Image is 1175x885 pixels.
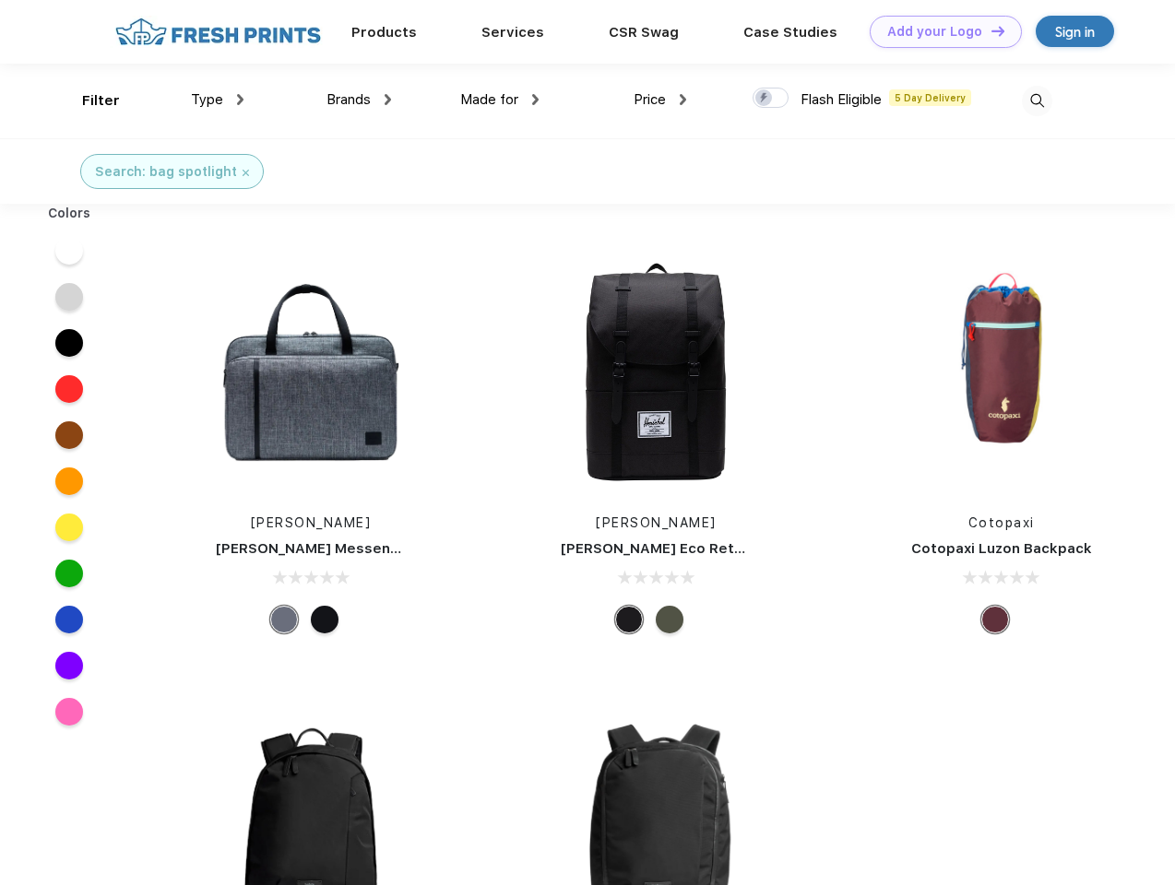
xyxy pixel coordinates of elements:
[887,24,982,40] div: Add your Logo
[656,606,683,633] div: Forest
[311,606,338,633] div: Black
[95,162,237,182] div: Search: bag spotlight
[237,94,243,105] img: dropdown.png
[188,250,433,495] img: func=resize&h=266
[191,91,223,108] span: Type
[680,94,686,105] img: dropdown.png
[532,94,539,105] img: dropdown.png
[351,24,417,41] a: Products
[1055,21,1095,42] div: Sign in
[385,94,391,105] img: dropdown.png
[596,515,717,530] a: [PERSON_NAME]
[968,515,1035,530] a: Cotopaxi
[533,250,778,495] img: func=resize&h=266
[326,91,371,108] span: Brands
[991,26,1004,36] img: DT
[889,89,971,106] span: 5 Day Delivery
[561,540,938,557] a: [PERSON_NAME] Eco Retreat 15" Computer Backpack
[270,606,298,633] div: Raven Crosshatch
[634,91,666,108] span: Price
[82,90,120,112] div: Filter
[243,170,249,176] img: filter_cancel.svg
[110,16,326,48] img: fo%20logo%202.webp
[216,540,415,557] a: [PERSON_NAME] Messenger
[801,91,882,108] span: Flash Eligible
[981,606,1009,633] div: Surprise
[615,606,643,633] div: Black
[1036,16,1114,47] a: Sign in
[460,91,518,108] span: Made for
[911,540,1092,557] a: Cotopaxi Luzon Backpack
[34,204,105,223] div: Colors
[251,515,372,530] a: [PERSON_NAME]
[879,250,1124,495] img: func=resize&h=266
[1022,86,1052,116] img: desktop_search.svg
